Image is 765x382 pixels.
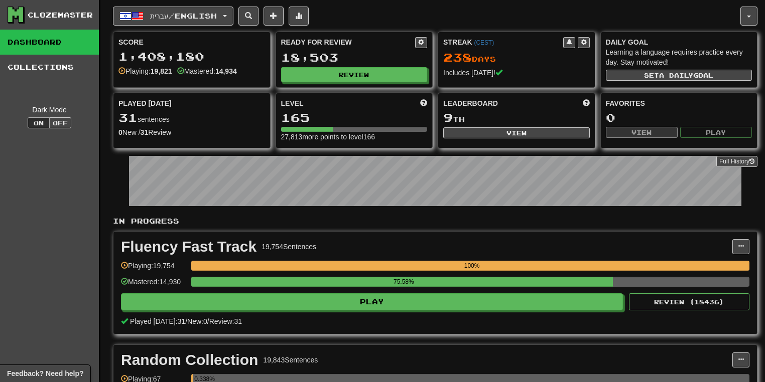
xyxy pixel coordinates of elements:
span: New: 0 [187,317,207,325]
div: Random Collection [121,352,258,367]
div: Day s [443,51,590,64]
span: This week in points, UTC [583,98,590,108]
div: Dark Mode [8,105,91,115]
strong: 31 [141,128,149,136]
button: Seta dailygoal [606,70,752,81]
div: 27,813 more points to level 166 [281,132,428,142]
strong: 19,821 [151,67,172,75]
div: 19,754 Sentences [262,242,316,252]
button: Off [49,117,71,128]
div: Playing: [118,66,172,76]
strong: 0 [118,128,122,136]
div: Playing: 19,754 [121,261,186,277]
div: Fluency Fast Track [121,239,257,254]
span: 9 [443,110,453,124]
div: 18,503 [281,51,428,64]
div: Score [118,37,265,47]
p: In Progress [113,216,757,226]
button: Review [281,67,428,82]
span: Review: 31 [209,317,242,325]
span: Played [DATE] [118,98,172,108]
button: Add sentence to collection [264,7,284,26]
strong: 14,934 [215,67,237,75]
span: Played [DATE]: 31 [130,317,185,325]
button: View [443,127,590,138]
button: Review (18436) [629,293,749,310]
div: th [443,111,590,124]
span: / [185,317,187,325]
span: / [207,317,209,325]
div: Favorites [606,98,752,108]
div: Learning a language requires practice every day. Stay motivated! [606,47,752,67]
a: (CEST) [474,39,494,46]
div: Ready for Review [281,37,416,47]
button: View [606,127,678,138]
a: Full History [716,156,757,167]
div: 1,408,180 [118,50,265,63]
div: New / Review [118,127,265,137]
div: Mastered: [177,66,237,76]
span: Open feedback widget [7,368,83,378]
div: 100% [194,261,749,271]
button: Search sentences [238,7,259,26]
div: Streak [443,37,563,47]
div: sentences [118,111,265,124]
button: עברית/English [113,7,233,26]
span: Score more points to level up [420,98,427,108]
div: 75.58% [194,277,613,287]
span: 31 [118,110,138,124]
button: On [28,117,50,128]
span: Level [281,98,304,108]
div: Clozemaster [28,10,93,20]
div: Daily Goal [606,37,752,47]
div: 165 [281,111,428,124]
button: Play [121,293,623,310]
div: 0 [606,111,752,124]
span: Leaderboard [443,98,498,108]
div: 19,843 Sentences [263,355,318,365]
button: Play [680,127,752,138]
button: More stats [289,7,309,26]
span: עברית / English [150,12,217,20]
div: Includes [DATE]! [443,68,590,78]
div: Mastered: 14,930 [121,277,186,293]
span: a daily [659,72,693,79]
span: 238 [443,50,472,64]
